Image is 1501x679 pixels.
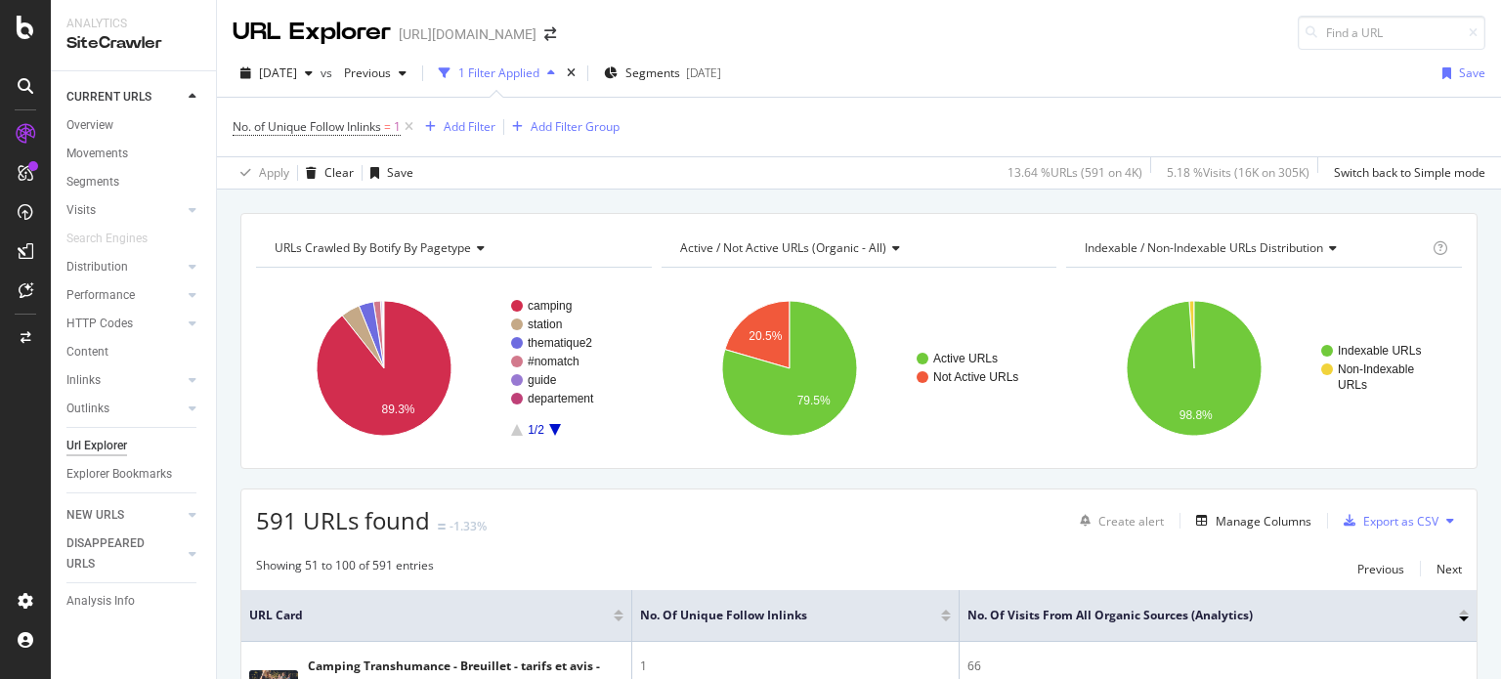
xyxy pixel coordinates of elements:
div: [DATE] [686,64,721,81]
div: Content [66,342,108,362]
div: Save [387,164,413,181]
a: Explorer Bookmarks [66,464,202,485]
span: URLs Crawled By Botify By pagetype [275,239,471,256]
text: 98.8% [1179,408,1213,422]
div: Visits [66,200,96,221]
text: 1/2 [528,423,544,437]
svg: A chart. [662,283,1052,453]
a: Inlinks [66,370,183,391]
div: HTTP Codes [66,314,133,334]
div: Inlinks [66,370,101,391]
div: SiteCrawler [66,32,200,55]
text: station [528,318,562,331]
div: Previous [1357,561,1404,577]
button: Export as CSV [1336,505,1438,536]
button: Previous [1357,557,1404,580]
span: = [384,118,391,135]
span: No. of Visits from All Organic Sources (Analytics) [967,607,1430,624]
button: [DATE] [233,58,321,89]
div: 1 [640,658,951,675]
span: vs [321,64,336,81]
input: Find a URL [1298,16,1485,50]
a: Outlinks [66,399,183,419]
div: arrow-right-arrow-left [544,27,556,41]
a: CURRENT URLS [66,87,183,107]
text: 89.3% [381,403,414,416]
h4: Indexable / Non-Indexable URLs Distribution [1081,233,1429,264]
div: Switch back to Simple mode [1334,164,1485,181]
button: Apply [233,157,289,189]
text: #nomatch [528,355,579,368]
h4: URLs Crawled By Botify By pagetype [271,233,634,264]
div: Save [1459,64,1485,81]
iframe: Intercom live chat [1435,613,1481,659]
div: Export as CSV [1363,513,1438,530]
svg: A chart. [256,283,647,453]
text: Not Active URLs [933,370,1018,384]
a: Analysis Info [66,591,202,612]
div: Distribution [66,257,128,277]
span: Previous [336,64,391,81]
div: NEW URLS [66,505,124,526]
div: [URL][DOMAIN_NAME] [399,24,536,44]
div: -1.33% [450,518,487,534]
a: Movements [66,144,202,164]
button: Next [1437,557,1462,580]
div: Analytics [66,16,200,32]
text: 20.5% [749,329,782,343]
span: 2025 Aug. 19th [259,64,297,81]
div: 5.18 % Visits ( 16K on 305K ) [1167,164,1309,181]
text: 79.5% [796,394,830,407]
span: Segments [625,64,680,81]
button: Save [363,157,413,189]
div: Next [1437,561,1462,577]
div: Performance [66,285,135,306]
div: Add Filter Group [531,118,620,135]
text: thematique2 [528,336,592,350]
button: Previous [336,58,414,89]
span: No. of Unique Follow Inlinks [233,118,381,135]
button: Save [1435,58,1485,89]
h4: Active / Not Active URLs [676,233,1040,264]
text: guide [528,373,557,387]
button: Add Filter Group [504,115,620,139]
text: Indexable URLs [1338,344,1421,358]
div: Movements [66,144,128,164]
div: Add Filter [444,118,495,135]
a: Search Engines [66,229,167,249]
div: Overview [66,115,113,136]
text: Active URLs [933,352,998,365]
button: Switch back to Simple mode [1326,157,1485,189]
a: Segments [66,172,202,192]
div: Outlinks [66,399,109,419]
svg: A chart. [1066,283,1457,453]
text: departement [528,392,594,405]
a: Content [66,342,202,362]
div: URL Explorer [233,16,391,49]
div: Create alert [1098,513,1164,530]
a: Distribution [66,257,183,277]
a: HTTP Codes [66,314,183,334]
div: CURRENT URLS [66,87,151,107]
div: Search Engines [66,229,148,249]
a: Visits [66,200,183,221]
span: 591 URLs found [256,504,430,536]
button: Segments[DATE] [596,58,729,89]
div: times [563,64,579,83]
div: 66 [967,658,1469,675]
div: Showing 51 to 100 of 591 entries [256,557,434,580]
a: DISAPPEARED URLS [66,533,183,574]
span: No. of Unique Follow Inlinks [640,607,912,624]
a: NEW URLS [66,505,183,526]
div: Apply [259,164,289,181]
div: 1 Filter Applied [458,64,539,81]
div: DISAPPEARED URLS [66,533,165,574]
button: Create alert [1072,505,1164,536]
a: Url Explorer [66,436,202,456]
a: Overview [66,115,202,136]
span: Active / Not Active URLs (organic - all) [680,239,886,256]
text: URLs [1338,378,1367,392]
a: Performance [66,285,183,306]
button: Manage Columns [1188,509,1311,532]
